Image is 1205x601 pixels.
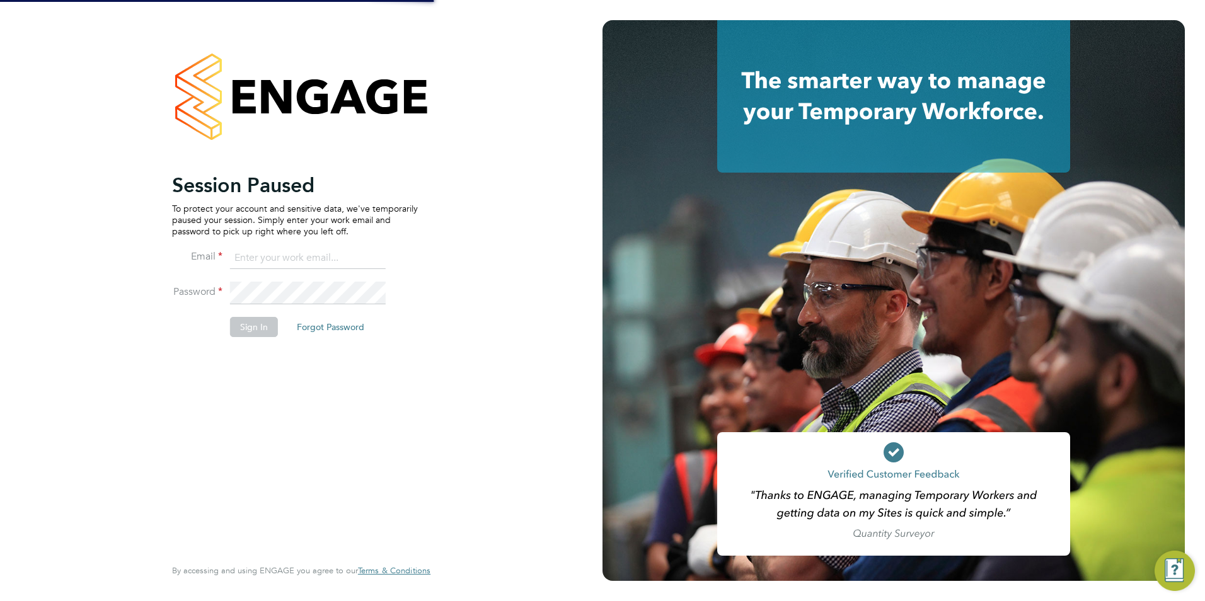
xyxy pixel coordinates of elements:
button: Engage Resource Center [1155,551,1195,591]
button: Sign In [230,317,278,337]
input: Enter your work email... [230,247,386,270]
button: Forgot Password [287,317,374,337]
p: To protect your account and sensitive data, we've temporarily paused your session. Simply enter y... [172,203,418,238]
span: By accessing and using ENGAGE you agree to our [172,565,430,576]
a: Terms & Conditions [358,566,430,576]
span: Terms & Conditions [358,565,430,576]
label: Email [172,250,222,263]
label: Password [172,285,222,299]
h2: Session Paused [172,173,418,198]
